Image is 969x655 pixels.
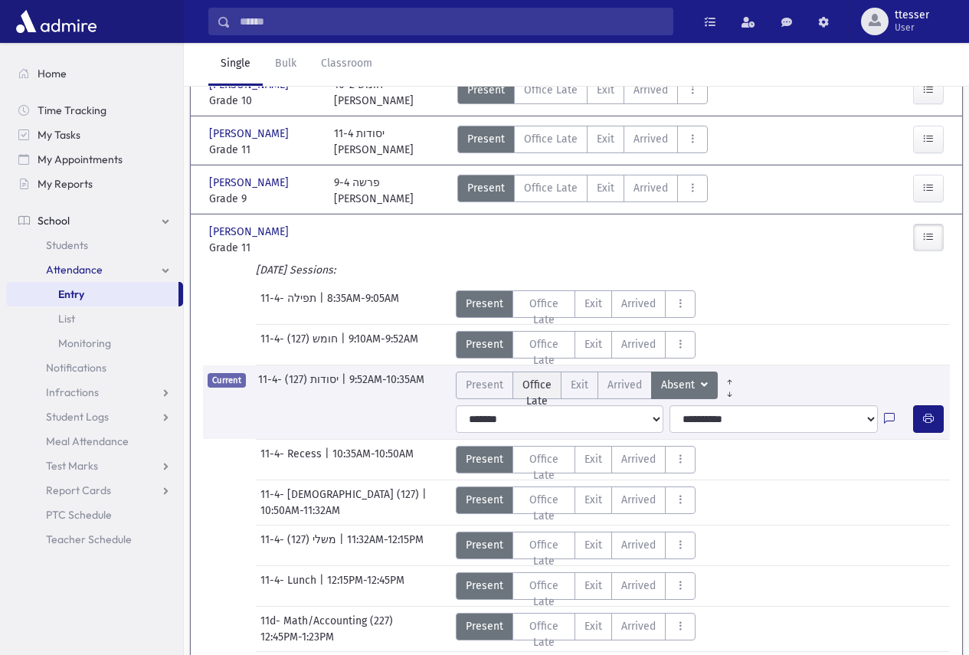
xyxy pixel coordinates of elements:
span: | [325,446,332,473]
span: Present [466,492,503,508]
span: Test Marks [46,459,98,473]
span: 10:50AM-11:32AM [260,503,340,519]
span: | [342,372,349,399]
span: Grade 9 [209,191,319,207]
span: Monitoring [58,336,111,350]
span: List [58,312,75,326]
span: Office Late [522,578,566,610]
a: Notifications [6,355,183,380]
a: Infractions [6,380,183,404]
span: Arrived [633,82,668,98]
span: Infractions [46,385,99,399]
span: Exit [571,377,588,393]
span: 8:35AM-9:05AM [327,290,399,318]
span: Meal Attendance [46,434,129,448]
span: Arrived [621,492,656,508]
a: Monitoring [6,331,183,355]
span: Office Late [524,180,578,196]
span: School [38,214,70,228]
span: Arrived [607,377,642,393]
span: Entry [58,287,84,301]
span: Arrived [621,451,656,467]
span: ttesser [895,9,929,21]
span: My Reports [38,177,93,191]
span: Arrived [621,537,656,553]
a: PTC Schedule [6,503,183,527]
span: Exit [597,180,614,196]
div: AttTypes [456,446,696,473]
span: Arrived [633,131,668,147]
span: | [319,290,327,318]
a: My Reports [6,172,183,196]
span: Grade 10 [209,93,319,109]
input: Search [231,8,673,35]
span: Students [46,238,88,252]
a: Student Logs [6,404,183,429]
span: Teacher Schedule [46,532,132,546]
span: Present [466,451,503,467]
a: Single [208,43,263,86]
a: Teacher Schedule [6,527,183,552]
span: 11-4- יסודות (127) [258,372,342,399]
span: Office Late [522,492,566,524]
span: Arrived [621,578,656,594]
span: Present [466,618,503,634]
a: My Tasks [6,123,183,147]
span: Exit [584,578,602,594]
span: [PERSON_NAME] [209,126,292,142]
span: Home [38,67,67,80]
span: Present [466,377,503,393]
a: Time Tracking [6,98,183,123]
span: Exit [584,492,602,508]
div: AttTypes [457,126,708,158]
span: Arrived [621,296,656,312]
div: 11-4 יסודות [PERSON_NAME] [334,126,414,158]
span: Office Late [522,537,566,569]
span: My Appointments [38,152,123,166]
span: Exit [584,451,602,467]
div: AttTypes [456,572,696,600]
span: Office Late [524,131,578,147]
span: 11:32AM-12:15PM [347,532,424,559]
span: Exit [584,336,602,352]
span: 10:35AM-10:50AM [332,446,414,473]
span: Grade 11 [209,240,319,256]
span: Present [466,537,503,553]
span: Present [466,578,503,594]
span: [PERSON_NAME] [209,175,292,191]
div: AttTypes [456,290,696,318]
span: Arrived [633,180,668,196]
span: Time Tracking [38,103,106,117]
span: 9:10AM-9:52AM [349,331,418,359]
span: 11-4- Lunch [260,572,319,600]
div: AttTypes [456,613,696,640]
span: Current [208,373,246,388]
span: 11-4- [DEMOGRAPHIC_DATA] (127) [260,486,422,503]
span: Exit [584,296,602,312]
a: Students [6,233,183,257]
span: Student Logs [46,410,109,424]
span: Exit [597,82,614,98]
span: | [339,532,347,559]
span: | [422,486,430,503]
span: Present [466,296,503,312]
a: Entry [6,282,178,306]
span: Office Late [522,451,566,483]
a: Report Cards [6,478,183,503]
span: Office Late [522,377,552,409]
div: AttTypes [457,175,708,207]
button: Absent [651,372,718,399]
span: | [341,331,349,359]
a: Home [6,61,183,86]
span: 9:52AM-10:35AM [349,372,424,399]
span: Notifications [46,361,106,375]
span: User [895,21,929,34]
a: Bulk [263,43,309,86]
a: My Appointments [6,147,183,172]
span: | [319,572,327,600]
div: 9-4 פרשה [PERSON_NAME] [334,175,414,207]
span: Office Late [524,82,578,98]
span: Absent [661,377,698,394]
span: Grade 11 [209,142,319,158]
span: 11-4- משלי (127) [260,532,339,559]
